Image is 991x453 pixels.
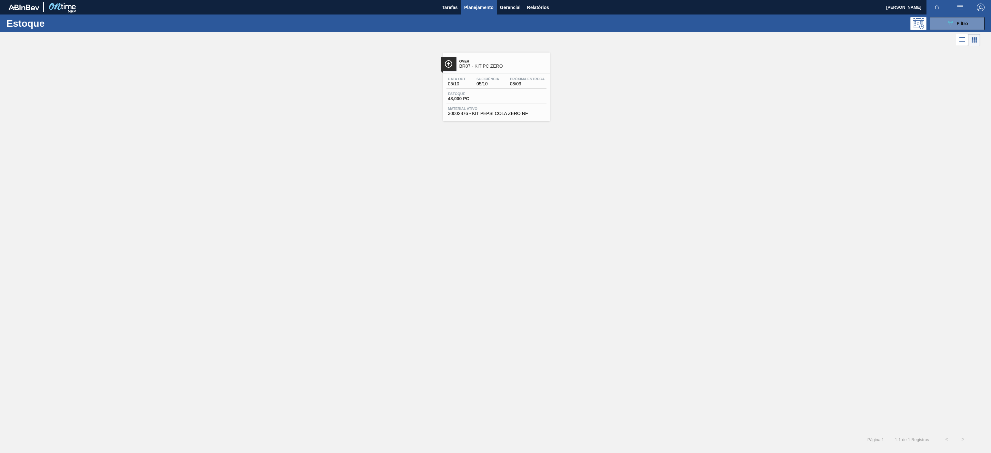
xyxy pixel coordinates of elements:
[977,4,985,11] img: Logout
[442,4,458,11] span: Tarefas
[894,437,929,442] span: 1 - 1 de 1 Registros
[910,17,926,30] div: Pogramando: nenhum usuário selecionado
[527,4,549,11] span: Relatórios
[476,77,499,81] span: Suficiência
[438,48,553,121] a: ÍconeOverBR07 - KIT PC ZEROData out05/10Suficiência05/10Próxima Entrega08/09Estoque48,000 PCMater...
[464,4,494,11] span: Planejamento
[500,4,521,11] span: Gerencial
[867,437,884,442] span: Página : 1
[957,21,968,26] span: Filtro
[448,92,493,96] span: Estoque
[955,431,971,448] button: >
[6,20,109,27] h1: Estoque
[448,107,545,111] span: Material ativo
[956,4,964,11] img: userActions
[8,5,39,10] img: TNhmsLtSVTkK8tSr43FrP2fwEKptu5GPRR3wAAAABJRU5ErkJggg==
[476,82,499,86] span: 05/10
[459,59,546,63] span: Over
[939,431,955,448] button: <
[448,111,545,116] span: 30002876 - KIT PEPSI COLA ZERO NF
[968,34,980,46] div: Visão em Cards
[510,82,545,86] span: 08/09
[459,64,546,69] span: BR07 - KIT PC ZERO
[510,77,545,81] span: Próxima Entrega
[448,82,466,86] span: 05/10
[956,34,968,46] div: Visão em Lista
[448,96,493,101] span: 48,000 PC
[448,77,466,81] span: Data out
[445,60,453,68] img: Ícone
[930,17,985,30] button: Filtro
[926,3,947,12] button: Notificações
